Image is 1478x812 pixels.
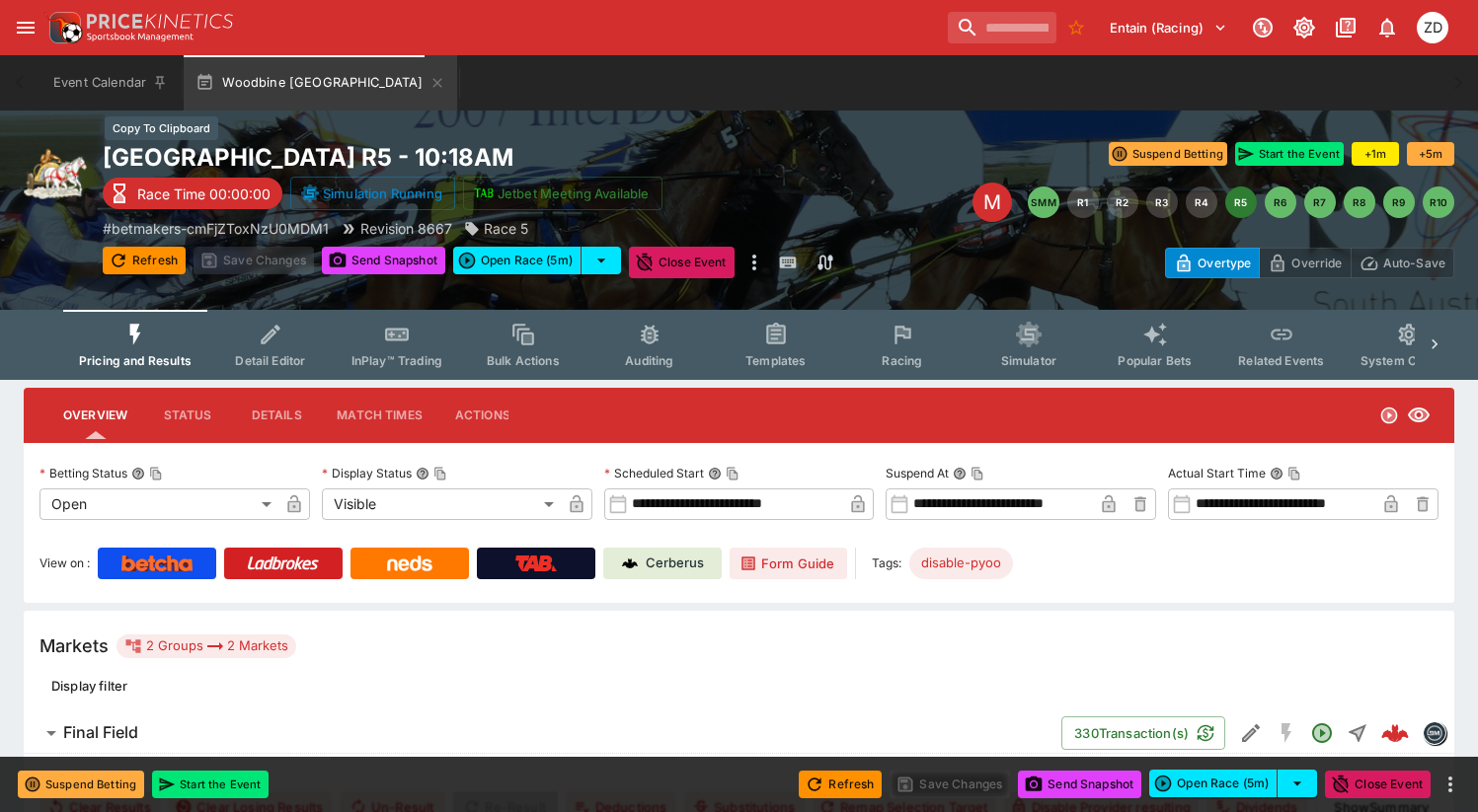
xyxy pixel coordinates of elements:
[745,353,806,368] span: Templates
[1383,253,1445,273] p: Auto-Save
[290,177,455,210] button: Simulation Running
[433,467,447,480] button: Copy To Clipboard
[1270,467,1284,480] button: Actual Start TimeCopy To Clipboard
[625,353,673,368] span: Auditing
[1235,142,1344,166] button: Start the Event
[742,247,766,278] button: more
[487,353,560,368] span: Bulk Actions
[1383,186,1415,218] button: R9
[1198,253,1251,273] p: Overtype
[103,142,892,173] h2: Copy To Clipboard
[909,548,1013,579] div: Betting Target: cerberus
[1310,721,1334,745] svg: Open
[1340,715,1375,751] button: Straight
[622,555,638,571] img: Cerberus
[474,184,494,203] img: jetbet-logo.svg
[232,392,321,439] button: Details
[1369,10,1405,45] button: Notifications
[41,55,180,111] button: Event Calendar
[1417,12,1448,43] div: Zarne Dravitzki
[360,218,452,239] p: Revision 8667
[948,12,1056,43] input: search
[18,771,144,798] button: Suspend Betting
[953,467,967,480] button: Suspend AtCopy To Clipboard
[1375,713,1415,753] a: 94c5d9d9-f122-40bd-ae7a-33fc2e002bad
[1186,186,1217,218] button: R4
[726,467,739,480] button: Copy To Clipboard
[646,554,704,573] p: Cerberus
[1407,404,1431,427] svg: Visible
[1411,6,1454,49] button: Zarne Dravitzki
[1304,715,1340,751] button: Open
[1351,248,1454,278] button: Auto-Save
[39,634,109,657] h5: Markets
[1265,186,1296,218] button: R6
[463,177,662,210] button: Jetbet Meeting Available
[103,218,329,239] p: Copy To Clipboard
[79,353,192,368] span: Pricing and Results
[1344,186,1375,218] button: R8
[152,771,269,798] button: Start the Event
[1118,353,1192,368] span: Popular Bets
[24,142,87,205] img: harness_racing.png
[43,8,83,47] img: PriceKinetics Logo
[1269,715,1304,751] button: SGM Disabled
[1028,186,1454,218] nav: pagination navigation
[1245,10,1281,45] button: Connected to PK
[1165,248,1454,278] div: Start From
[582,247,621,274] button: select merge strategy
[438,392,527,439] button: Actions
[131,467,145,480] button: Betting StatusCopy To Clipboard
[105,116,218,141] div: Copy To Clipboard
[464,218,528,239] div: Race 5
[87,14,233,29] img: PriceKinetics
[971,467,984,480] button: Copy To Clipboard
[1001,353,1056,368] span: Simulator
[24,713,1061,753] button: Final Field
[1259,248,1351,278] button: Override
[321,392,438,439] button: Match Times
[1098,12,1239,43] button: Select Tenant
[1168,465,1266,481] p: Actual Start Time
[1238,353,1324,368] span: Related Events
[708,467,722,480] button: Scheduled StartCopy To Clipboard
[1423,186,1454,218] button: R10
[1278,770,1317,797] button: select merge strategy
[39,488,278,520] div: Open
[872,548,901,579] label: Tags:
[1107,186,1138,218] button: R2
[603,548,722,579] a: Cerberus
[39,670,139,701] button: Display filter
[322,488,561,520] div: Visible
[515,555,557,571] img: TabNZ
[121,555,193,571] img: Betcha
[149,467,163,480] button: Copy To Clipboard
[1028,186,1059,218] button: SMM
[1328,10,1363,45] button: Documentation
[1149,770,1278,797] button: Open Race (5m)
[1291,253,1342,273] p: Override
[886,465,949,481] p: Suspend At
[247,555,319,571] img: Ladbrokes
[1146,186,1178,218] button: R3
[63,722,138,743] h6: Final Field
[1287,467,1301,480] button: Copy To Clipboard
[909,554,1013,573] span: disable-pyoo
[484,218,528,239] p: Race 5
[629,247,735,278] button: Close Event
[387,555,431,571] img: Neds
[322,465,412,481] p: Display Status
[143,392,232,439] button: Status
[1424,722,1445,744] img: betmakers
[1381,719,1409,747] img: logo-cerberus--red.svg
[1304,186,1336,218] button: R7
[1379,406,1399,425] svg: Open
[799,771,882,798] button: Refresh
[351,353,442,368] span: InPlay™ Trading
[1361,353,1457,368] span: System Controls
[1439,773,1462,796] button: more
[1165,248,1260,278] button: Overtype
[453,247,621,274] div: split button
[235,353,305,368] span: Detail Editor
[1225,186,1257,218] button: R5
